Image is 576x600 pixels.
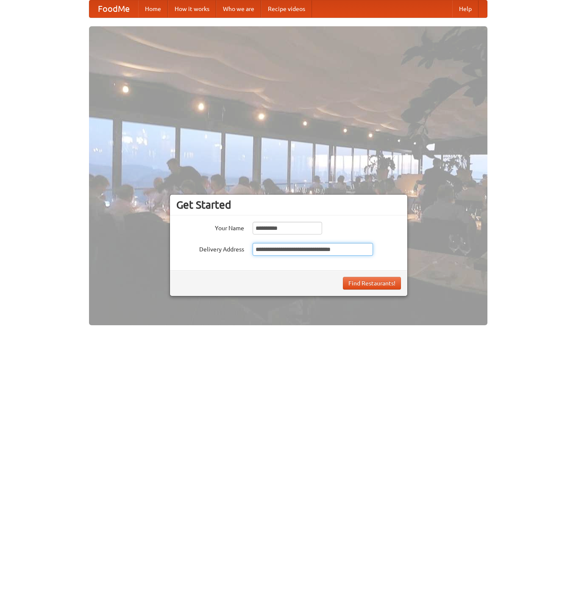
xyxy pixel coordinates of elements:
a: Who we are [216,0,261,17]
button: Find Restaurants! [343,277,401,290]
h3: Get Started [176,198,401,211]
label: Delivery Address [176,243,244,254]
a: How it works [168,0,216,17]
a: FoodMe [89,0,138,17]
a: Recipe videos [261,0,312,17]
label: Your Name [176,222,244,232]
a: Help [452,0,479,17]
a: Home [138,0,168,17]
